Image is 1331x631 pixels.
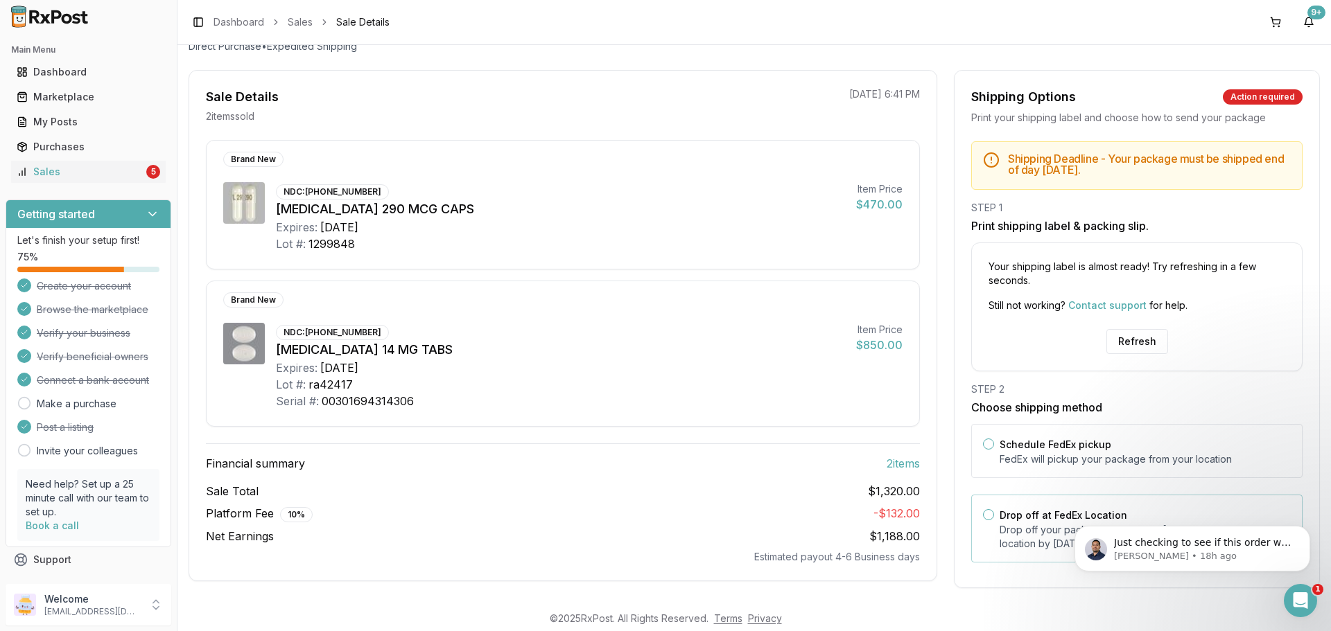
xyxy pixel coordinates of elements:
[308,376,353,393] div: ra42417
[17,250,38,264] span: 75 %
[189,39,1320,53] p: Direct Purchase • Expedited Shipping
[849,87,920,101] p: [DATE] 6:41 PM
[6,111,171,133] button: My Posts
[11,60,166,85] a: Dashboard
[276,325,389,340] div: NDC: [PHONE_NUMBER]
[971,111,1303,125] div: Print your shipping label and choose how to send your package
[6,136,171,158] button: Purchases
[1000,452,1291,466] p: FedEx will pickup your package from your location
[869,529,920,543] span: $1,188.00
[37,444,138,458] a: Invite your colleagues
[37,350,148,364] span: Verify beneficial owners
[223,292,284,308] div: Brand New
[223,323,265,364] img: Rybelsus 14 MG TABS
[856,337,903,353] div: $850.00
[214,15,264,29] a: Dashboard
[206,87,279,107] div: Sale Details
[14,594,36,616] img: User avatar
[6,6,94,28] img: RxPost Logo
[714,612,742,624] a: Terms
[971,382,1303,396] div: STEP 2
[276,393,319,409] div: Serial #:
[206,528,274,544] span: Net Earnings
[11,134,166,159] a: Purchases
[11,159,166,184] a: Sales5
[320,219,358,235] div: [DATE]
[276,376,306,393] div: Lot #:
[748,612,782,624] a: Privacy
[6,86,171,108] button: Marketplace
[989,260,1285,287] p: Your shipping label is almost ready! Try refreshing in a few seconds.
[989,299,1285,312] p: Still not working? for help.
[214,15,390,29] nav: breadcrumb
[276,199,845,219] div: [MEDICAL_DATA] 290 MCG CAPS
[206,455,305,472] span: Financial summary
[44,606,141,617] p: [EMAIL_ADDRESS][DOMAIN_NAME]
[1312,584,1323,595] span: 1
[17,140,160,154] div: Purchases
[223,182,265,224] img: Linzess 290 MCG CAPS
[887,455,920,472] span: 2 item s
[37,397,116,411] a: Make a purchase
[37,373,149,387] span: Connect a bank account
[206,483,259,499] span: Sale Total
[276,340,845,359] div: [MEDICAL_DATA] 14 MG TABS
[146,165,160,179] div: 5
[1000,438,1111,450] label: Schedule FedEx pickup
[276,219,317,235] div: Expires:
[6,572,171,597] button: Feedback
[276,235,306,252] div: Lot #:
[1223,89,1303,105] div: Action required
[320,359,358,376] div: [DATE]
[873,506,920,520] span: - $132.00
[33,578,80,592] span: Feedback
[26,519,79,531] a: Book a call
[11,109,166,134] a: My Posts
[44,592,141,606] p: Welcome
[868,483,920,499] span: $1,320.00
[6,547,171,572] button: Support
[856,196,903,213] div: $470.00
[37,279,131,293] span: Create your account
[288,15,313,29] a: Sales
[971,399,1303,416] h3: Choose shipping method
[322,393,414,409] div: 00301694314306
[1307,6,1325,19] div: 9+
[336,15,390,29] span: Sale Details
[1054,497,1331,594] iframe: Intercom notifications message
[856,182,903,196] div: Item Price
[1000,509,1127,521] label: Drop off at FedEx Location
[26,477,151,519] p: Need help? Set up a 25 minute call with our team to set up.
[37,326,130,340] span: Verify your business
[276,359,317,376] div: Expires:
[856,323,903,337] div: Item Price
[971,217,1303,234] h3: Print shipping label & packing slip.
[1298,11,1320,33] button: 9+
[206,550,920,564] div: Estimated payout 4-6 Business days
[37,303,148,317] span: Browse the marketplace
[11,85,166,109] a: Marketplace
[17,206,95,222] h3: Getting started
[276,184,389,199] div: NDC: [PHONE_NUMBER]
[6,161,171,183] button: Sales5
[971,87,1076,107] div: Shipping Options
[1008,153,1291,175] h5: Shipping Deadline - Your package must be shipped end of day [DATE] .
[206,109,254,123] p: 2 item s sold
[280,507,313,522] div: 10 %
[17,165,143,179] div: Sales
[1106,329,1168,354] button: Refresh
[6,61,171,83] button: Dashboard
[11,44,166,55] h2: Main Menu
[37,420,94,434] span: Post a listing
[971,201,1303,215] div: STEP 1
[308,235,355,252] div: 1299848
[17,65,160,79] div: Dashboard
[1000,523,1291,551] p: Drop off your package at a nearby [GEOGRAPHIC_DATA] location by [DATE] .
[17,233,159,247] p: Let's finish your setup first!
[1284,584,1317,617] iframe: Intercom live chat
[17,90,160,104] div: Marketplace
